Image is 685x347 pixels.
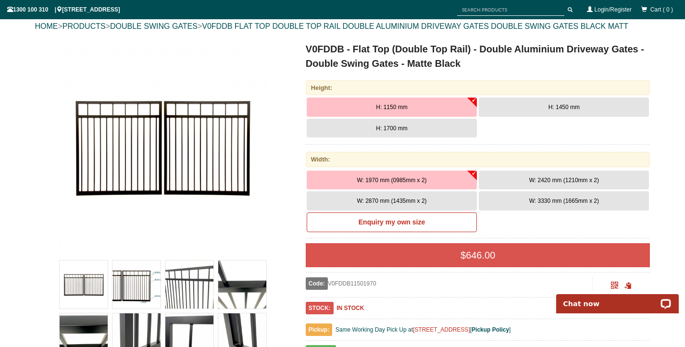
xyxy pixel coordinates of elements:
[36,42,290,253] a: V0FDDB - Flat Top (Double Top Rail) - Double Aluminium Driveway Gates - Double Swing Gates - Matt...
[110,22,198,30] a: DOUBLE SWING GATES
[529,177,599,184] span: W: 2420 mm (1210mm x 2)
[35,11,650,42] div: > > >
[376,125,407,132] span: H: 1700 mm
[306,277,328,290] span: Code:
[202,22,628,30] a: V0FDDB FLAT TOP DOUBLE TOP RAIL DOUBLE ALUMINIUM DRIVEWAY GATES DOUBLE SWING GATES BLACK MATT
[57,42,269,253] img: V0FDDB - Flat Top (Double Top Rail) - Double Aluminium Driveway Gates - Double Swing Gates - Matt...
[357,198,426,204] span: W: 2870 mm (1435mm x 2)
[62,22,106,30] a: PRODUCTS
[306,302,334,314] span: STOCK:
[472,326,509,333] a: Pickup Policy
[359,218,425,226] b: Enquiry my own size
[479,98,649,117] button: H: 1450 mm
[624,282,632,289] span: Click to copy the URL
[307,98,477,117] button: H: 1150 mm
[165,260,213,309] img: V0FDDB - Flat Top (Double Top Rail) - Double Aluminium Driveway Gates - Double Swing Gates - Matt...
[307,212,477,233] a: Enquiry my own size
[336,305,364,311] b: IN STOCK
[413,326,470,333] a: [STREET_ADDRESS]
[306,42,650,71] h1: V0FDDB - Flat Top (Double Top Rail) - Double Aluminium Driveway Gates - Double Swing Gates - Matt...
[479,171,649,190] button: W: 2420 mm (1210mm x 2)
[650,6,673,13] span: Cart ( 0 )
[466,250,495,260] span: 646.00
[35,22,58,30] a: HOME
[60,260,108,309] img: V0FDDB - Flat Top (Double Top Rail) - Double Aluminium Driveway Gates - Double Swing Gates - Matt...
[306,243,650,267] div: $
[336,326,511,333] span: Same Working Day Pick Up at [ ]
[307,191,477,211] button: W: 2870 mm (1435mm x 2)
[550,283,685,313] iframe: LiveChat chat widget
[457,4,564,16] input: SEARCH PRODUCTS
[112,260,161,309] img: V0FDDB - Flat Top (Double Top Rail) - Double Aluminium Driveway Gates - Double Swing Gates - Matt...
[376,104,407,111] span: H: 1150 mm
[307,119,477,138] button: H: 1700 mm
[306,277,593,290] div: V0FDDB11501970
[218,260,266,309] img: V0FDDB - Flat Top (Double Top Rail) - Double Aluminium Driveway Gates - Double Swing Gates - Matt...
[306,80,650,95] div: Height:
[306,323,332,336] span: Pickup:
[7,6,120,13] span: 1300 100 310 | [STREET_ADDRESS]
[595,6,632,13] a: Login/Register
[548,104,580,111] span: H: 1450 mm
[357,177,426,184] span: W: 1970 mm (0985mm x 2)
[479,191,649,211] button: W: 3330 mm (1665mm x 2)
[529,198,599,204] span: W: 3330 mm (1665mm x 2)
[306,152,650,167] div: Width:
[307,171,477,190] button: W: 1970 mm (0985mm x 2)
